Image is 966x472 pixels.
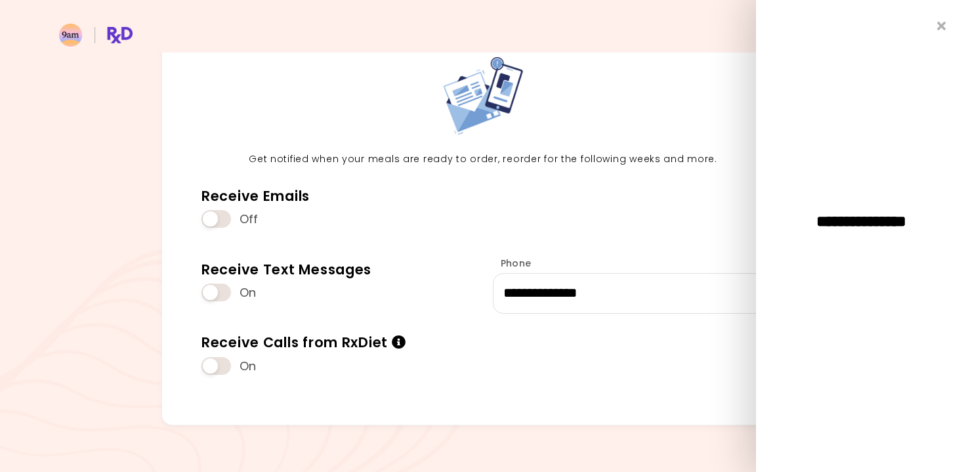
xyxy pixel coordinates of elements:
i: Close [937,20,946,32]
p: Get notified when your meals are ready to order, reorder for the following weeks and more. [192,152,774,167]
div: Receive Emails [201,187,310,205]
span: On [240,286,256,301]
img: RxDiet [59,24,133,47]
div: Receive Text Messages [201,261,371,278]
i: Info [392,335,406,349]
div: Receive Calls from RxDiet [201,333,406,351]
span: On [240,359,256,374]
span: Off [240,212,259,227]
label: Phone [493,257,531,270]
